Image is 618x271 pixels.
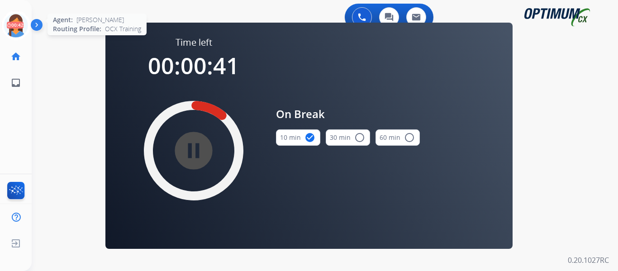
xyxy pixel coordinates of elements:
[53,15,73,24] span: Agent:
[568,255,609,266] p: 0.20.1027RC
[376,129,420,146] button: 60 min
[10,77,21,88] mat-icon: inbox
[354,132,365,143] mat-icon: radio_button_unchecked
[53,24,101,33] span: Routing Profile:
[148,50,239,81] span: 00:00:41
[176,36,212,49] span: Time left
[10,51,21,62] mat-icon: home
[188,145,199,156] mat-icon: pause_circle_filled
[326,129,370,146] button: 30 min
[404,132,415,143] mat-icon: radio_button_unchecked
[105,24,141,33] span: OCX Training
[276,106,420,122] span: On Break
[276,129,320,146] button: 10 min
[304,132,315,143] mat-icon: check_circle
[76,15,124,24] span: [PERSON_NAME]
